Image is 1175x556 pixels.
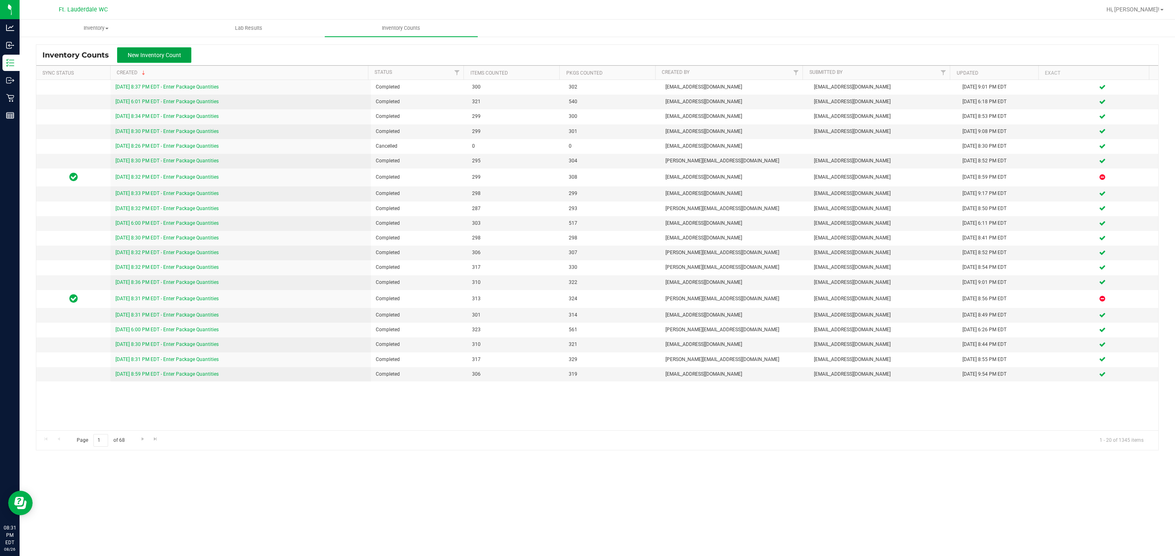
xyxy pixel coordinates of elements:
[376,356,463,363] span: Completed
[376,173,463,181] span: Completed
[569,341,656,348] span: 321
[472,219,559,227] span: 303
[6,41,14,49] inline-svg: Inbound
[376,279,463,286] span: Completed
[6,59,14,67] inline-svg: Inventory
[376,128,463,135] span: Completed
[665,356,804,363] span: [PERSON_NAME][EMAIL_ADDRESS][DOMAIN_NAME]
[665,83,804,91] span: [EMAIL_ADDRESS][DOMAIN_NAME]
[115,99,219,104] a: [DATE] 6:01 PM EDT - Enter Package Quantities
[115,341,219,347] a: [DATE] 8:30 PM EDT - Enter Package Quantities
[4,546,16,552] p: 08/26
[814,370,953,378] span: [EMAIL_ADDRESS][DOMAIN_NAME]
[115,206,219,211] a: [DATE] 8:32 PM EDT - Enter Package Quantities
[569,370,656,378] span: 319
[472,157,559,165] span: 295
[20,20,172,37] a: Inventory
[569,311,656,319] span: 314
[472,311,559,319] span: 301
[470,70,508,76] a: Items Counted
[472,356,559,363] span: 317
[172,20,325,37] a: Lab Results
[962,219,1042,227] div: [DATE] 6:11 PM EDT
[115,113,219,119] a: [DATE] 8:34 PM EDT - Enter Package Quantities
[376,142,463,150] span: Cancelled
[814,249,953,257] span: [EMAIL_ADDRESS][DOMAIN_NAME]
[472,341,559,348] span: 310
[569,326,656,334] span: 561
[1106,6,1159,13] span: Hi, [PERSON_NAME]!
[137,434,149,445] a: Go to the next page
[376,295,463,303] span: Completed
[376,157,463,165] span: Completed
[115,371,219,377] a: [DATE] 8:59 PM EDT - Enter Package Quantities
[569,264,656,271] span: 330
[665,311,804,319] span: [EMAIL_ADDRESS][DOMAIN_NAME]
[115,327,219,332] a: [DATE] 6:00 PM EDT - Enter Package Quantities
[115,158,219,164] a: [DATE] 8:30 PM EDT - Enter Package Quantities
[472,142,559,150] span: 0
[376,326,463,334] span: Completed
[150,434,162,445] a: Go to the last page
[665,173,804,181] span: [EMAIL_ADDRESS][DOMAIN_NAME]
[569,128,656,135] span: 301
[569,249,656,257] span: 307
[472,370,559,378] span: 306
[6,111,14,120] inline-svg: Reports
[569,219,656,227] span: 517
[814,113,953,120] span: [EMAIL_ADDRESS][DOMAIN_NAME]
[69,293,78,304] span: In Sync
[472,279,559,286] span: 310
[6,76,14,84] inline-svg: Outbound
[472,98,559,106] span: 321
[376,234,463,242] span: Completed
[569,190,656,197] span: 299
[814,190,953,197] span: [EMAIL_ADDRESS][DOMAIN_NAME]
[472,249,559,257] span: 306
[115,279,219,285] a: [DATE] 8:36 PM EDT - Enter Package Quantities
[70,434,131,447] span: Page of 68
[789,66,803,80] a: Filter
[376,370,463,378] span: Completed
[115,143,219,149] a: [DATE] 8:26 PM EDT - Enter Package Quantities
[117,70,147,75] a: Created
[93,434,108,447] input: 1
[665,249,804,257] span: [PERSON_NAME][EMAIL_ADDRESS][DOMAIN_NAME]
[814,157,953,165] span: [EMAIL_ADDRESS][DOMAIN_NAME]
[569,356,656,363] span: 329
[472,190,559,197] span: 298
[376,311,463,319] span: Completed
[6,24,14,32] inline-svg: Analytics
[376,205,463,213] span: Completed
[115,128,219,134] a: [DATE] 8:30 PM EDT - Enter Package Quantities
[224,24,273,32] span: Lab Results
[962,142,1042,150] div: [DATE] 8:30 PM EDT
[809,69,842,75] a: Submitted By
[665,157,804,165] span: [PERSON_NAME][EMAIL_ADDRESS][DOMAIN_NAME]
[665,370,804,378] span: [EMAIL_ADDRESS][DOMAIN_NAME]
[665,295,804,303] span: [PERSON_NAME][EMAIL_ADDRESS][DOMAIN_NAME]
[814,295,953,303] span: [EMAIL_ADDRESS][DOMAIN_NAME]
[115,312,219,318] a: [DATE] 8:31 PM EDT - Enter Package Quantities
[472,234,559,242] span: 298
[665,279,804,286] span: [EMAIL_ADDRESS][DOMAIN_NAME]
[665,219,804,227] span: [EMAIL_ADDRESS][DOMAIN_NAME]
[962,279,1042,286] div: [DATE] 9:01 PM EDT
[569,142,656,150] span: 0
[4,524,16,546] p: 08:31 PM EDT
[8,491,33,515] iframe: Resource center
[42,51,117,60] span: Inventory Counts
[665,205,804,213] span: [PERSON_NAME][EMAIL_ADDRESS][DOMAIN_NAME]
[814,234,953,242] span: [EMAIL_ADDRESS][DOMAIN_NAME]
[962,83,1042,91] div: [DATE] 9:01 PM EDT
[814,98,953,106] span: [EMAIL_ADDRESS][DOMAIN_NAME]
[665,234,804,242] span: [EMAIL_ADDRESS][DOMAIN_NAME]
[569,113,656,120] span: 300
[665,142,804,150] span: [EMAIL_ADDRESS][DOMAIN_NAME]
[115,235,219,241] a: [DATE] 8:30 PM EDT - Enter Package Quantities
[665,341,804,348] span: [EMAIL_ADDRESS][DOMAIN_NAME]
[814,356,953,363] span: [EMAIL_ADDRESS][DOMAIN_NAME]
[472,326,559,334] span: 323
[957,70,978,76] a: Updated
[69,171,78,183] span: In Sync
